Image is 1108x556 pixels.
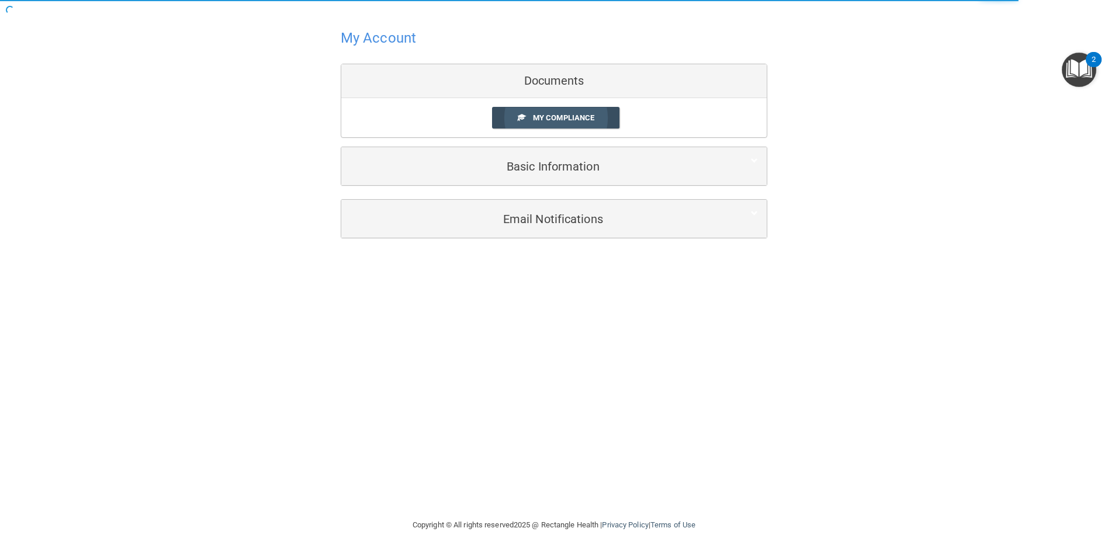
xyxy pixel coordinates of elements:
[906,473,1094,520] iframe: Drift Widget Chat Controller
[1062,53,1096,87] button: Open Resource Center, 2 new notifications
[350,153,758,179] a: Basic Information
[350,206,758,232] a: Email Notifications
[350,213,722,225] h5: Email Notifications
[341,30,416,46] h4: My Account
[533,113,594,122] span: My Compliance
[341,64,767,98] div: Documents
[1092,60,1096,75] div: 2
[341,506,767,544] div: Copyright © All rights reserved 2025 @ Rectangle Health | |
[350,160,722,173] h5: Basic Information
[602,520,648,529] a: Privacy Policy
[650,520,695,529] a: Terms of Use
